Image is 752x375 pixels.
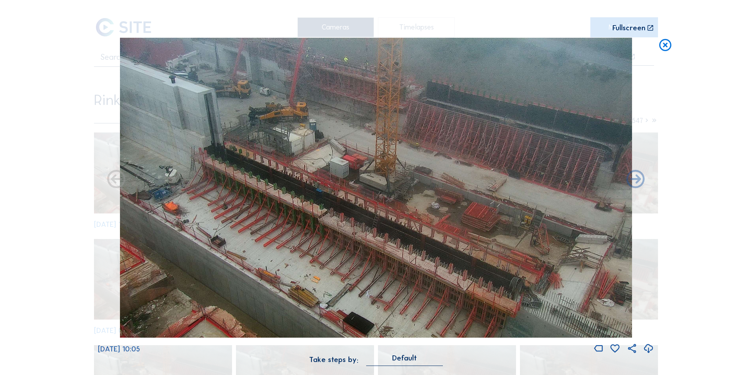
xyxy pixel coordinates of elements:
span: [DATE] 10:05 [98,344,140,353]
i: Forward [105,169,127,191]
div: Fullscreen [612,24,645,32]
img: Image [120,38,632,338]
div: Default [366,355,443,366]
div: Take steps by: [309,356,358,364]
i: Back [625,169,647,191]
div: Default [392,355,417,362]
